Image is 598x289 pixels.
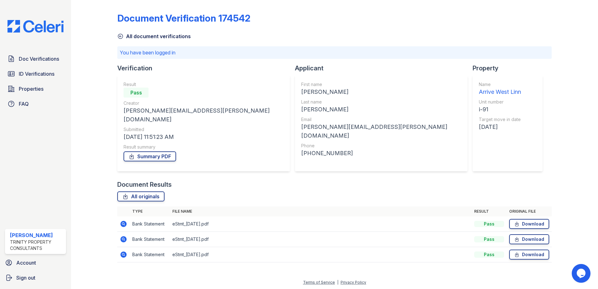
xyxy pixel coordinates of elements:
[301,123,461,140] div: [PERSON_NAME][EMAIL_ADDRESS][PERSON_NAME][DOMAIN_NAME]
[16,259,36,266] span: Account
[170,247,472,262] td: eStmt_[DATE].pdf
[117,64,295,73] div: Verification
[479,116,521,123] div: Target move in date
[117,191,165,201] a: All originals
[5,83,66,95] a: Properties
[507,206,552,216] th: Original file
[3,271,68,284] a: Sign out
[301,105,461,114] div: [PERSON_NAME]
[10,239,63,251] div: Trinity Property Consultants
[479,81,521,88] div: Name
[301,149,461,158] div: [PHONE_NUMBER]
[170,206,472,216] th: File name
[124,144,284,150] div: Result summary
[509,234,549,244] a: Download
[479,81,521,96] a: Name Arrive West Linn
[124,88,149,98] div: Pass
[301,116,461,123] div: Email
[130,206,170,216] th: Type
[572,264,592,283] iframe: chat widget
[5,98,66,110] a: FAQ
[124,133,284,141] div: [DATE] 11:51:23 AM
[124,100,284,106] div: Creator
[170,232,472,247] td: eStmt_[DATE].pdf
[3,20,68,33] img: CE_Logo_Blue-a8612792a0a2168367f1c8372b55b34899dd931a85d93a1a3d3e32e68fde9ad4.png
[170,216,472,232] td: eStmt_[DATE].pdf
[130,216,170,232] td: Bank Statement
[10,231,63,239] div: [PERSON_NAME]
[509,250,549,260] a: Download
[5,68,66,80] a: ID Verifications
[19,70,54,78] span: ID Verifications
[474,236,504,242] div: Pass
[124,126,284,133] div: Submitted
[479,99,521,105] div: Unit number
[124,106,284,124] div: [PERSON_NAME][EMAIL_ADDRESS][PERSON_NAME][DOMAIN_NAME]
[474,251,504,258] div: Pass
[341,280,366,285] a: Privacy Policy
[472,206,507,216] th: Result
[479,105,521,114] div: i-91
[295,64,473,73] div: Applicant
[19,85,43,93] span: Properties
[301,99,461,105] div: Last name
[303,280,335,285] a: Terms of Service
[301,81,461,88] div: First name
[473,64,548,73] div: Property
[474,221,504,227] div: Pass
[19,55,59,63] span: Doc Verifications
[117,13,251,24] div: Document Verification 174542
[117,33,191,40] a: All document verifications
[337,280,338,285] div: |
[130,232,170,247] td: Bank Statement
[3,256,68,269] a: Account
[479,123,521,131] div: [DATE]
[301,88,461,96] div: [PERSON_NAME]
[120,49,549,56] p: You have been logged in
[479,88,521,96] div: Arrive West Linn
[509,219,549,229] a: Download
[19,100,29,108] span: FAQ
[117,180,172,189] div: Document Results
[124,151,176,161] a: Summary PDF
[130,247,170,262] td: Bank Statement
[16,274,35,281] span: Sign out
[5,53,66,65] a: Doc Verifications
[301,143,461,149] div: Phone
[124,81,284,88] div: Result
